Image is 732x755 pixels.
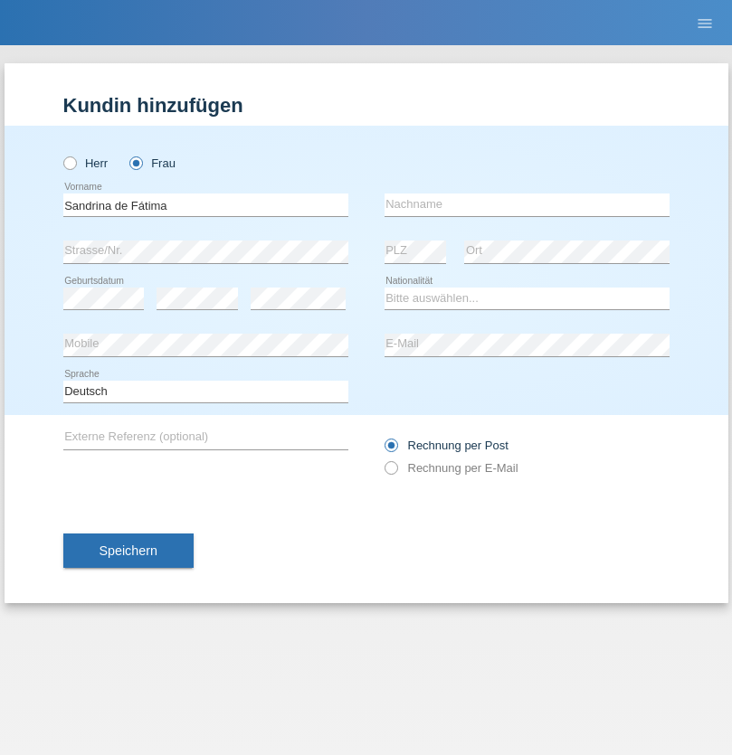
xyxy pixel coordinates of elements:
[385,439,396,461] input: Rechnung per Post
[63,533,194,568] button: Speichern
[63,156,109,170] label: Herr
[696,14,714,33] i: menu
[63,156,75,168] input: Herr
[129,156,176,170] label: Frau
[687,17,723,28] a: menu
[385,439,509,452] label: Rechnung per Post
[63,94,670,117] h1: Kundin hinzufügen
[385,461,396,484] input: Rechnung per E-Mail
[100,543,157,558] span: Speichern
[385,461,518,475] label: Rechnung per E-Mail
[129,156,141,168] input: Frau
